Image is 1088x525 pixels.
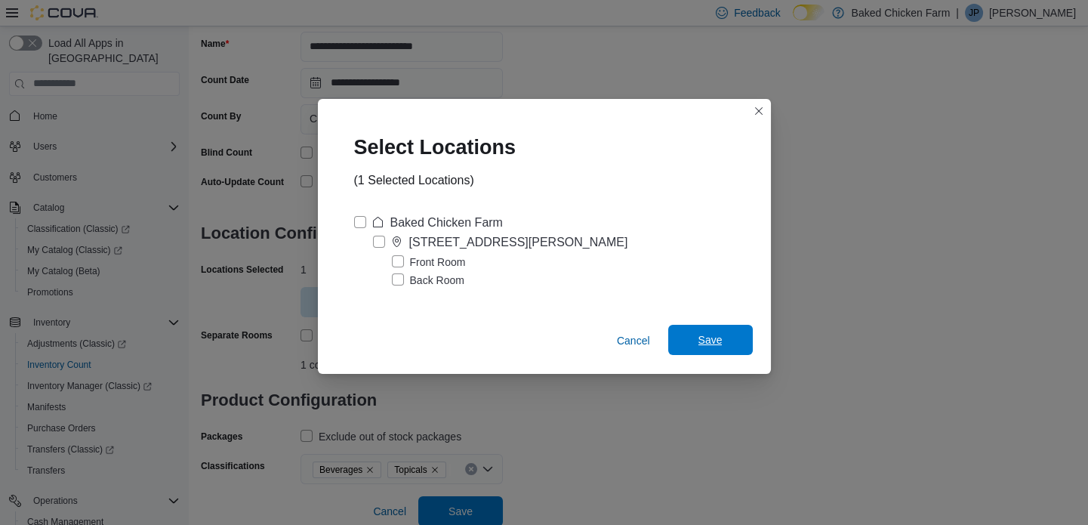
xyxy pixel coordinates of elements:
div: Baked Chicken Farm [390,214,503,232]
button: Closes this modal window [750,102,768,120]
label: Back Room [392,271,464,289]
div: (1 Selected Locations) [354,171,474,190]
div: [STREET_ADDRESS][PERSON_NAME] [409,233,628,252]
label: Front Room [392,253,466,271]
button: Save [668,325,753,355]
span: Save [698,332,723,347]
div: Select Locations [336,117,547,171]
span: Cancel [617,333,650,348]
button: Cancel [611,326,656,356]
